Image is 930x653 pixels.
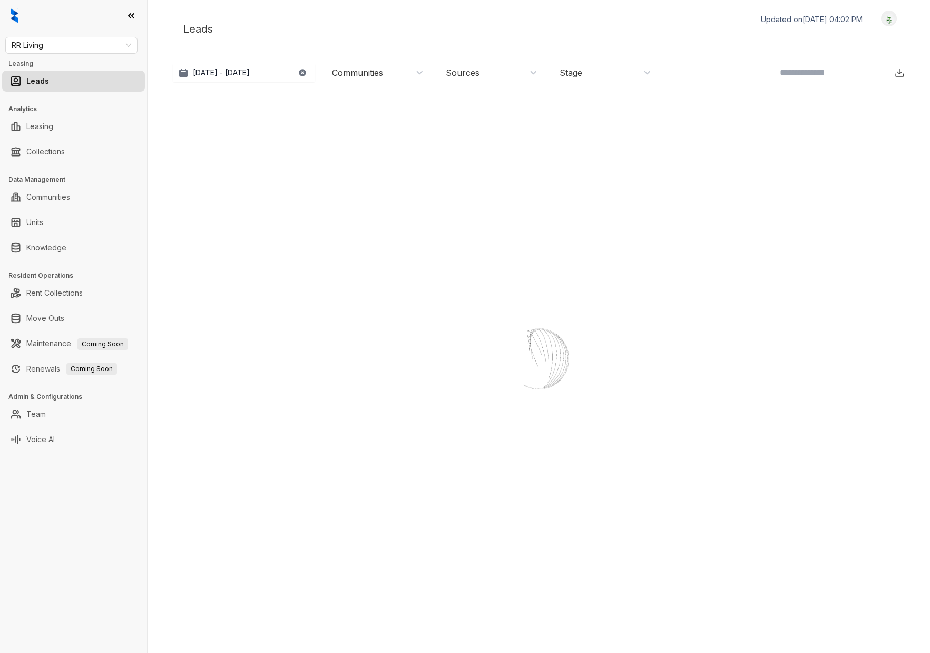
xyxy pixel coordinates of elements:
[2,187,145,208] li: Communities
[761,14,863,25] p: Updated on [DATE] 04:02 PM
[173,11,905,47] div: Leads
[2,71,145,92] li: Leads
[26,212,43,233] a: Units
[26,71,49,92] a: Leads
[2,404,145,425] li: Team
[894,67,905,78] img: Download
[882,13,896,24] img: UserAvatar
[874,68,883,77] img: SearchIcon
[26,358,117,379] a: RenewalsComing Soon
[8,59,147,69] h3: Leasing
[77,338,128,350] span: Coming Soon
[26,116,53,137] a: Leasing
[26,282,83,304] a: Rent Collections
[66,363,117,375] span: Coming Soon
[12,37,131,53] span: RR Living
[26,237,66,258] a: Knowledge
[11,8,18,23] img: logo
[8,271,147,280] h3: Resident Operations
[8,392,147,402] h3: Admin & Configurations
[2,308,145,329] li: Move Outs
[193,67,250,78] p: [DATE] - [DATE]
[332,67,383,79] div: Communities
[2,237,145,258] li: Knowledge
[26,141,65,162] a: Collections
[560,67,582,79] div: Stage
[2,333,145,354] li: Maintenance
[2,212,145,233] li: Units
[8,175,147,184] h3: Data Management
[26,308,64,329] a: Move Outs
[446,67,479,79] div: Sources
[2,429,145,450] li: Voice AI
[486,306,592,412] img: Loader
[2,282,145,304] li: Rent Collections
[2,141,145,162] li: Collections
[173,63,315,82] button: [DATE] - [DATE]
[26,187,70,208] a: Communities
[8,104,147,114] h3: Analytics
[520,412,557,422] div: Loading...
[26,404,46,425] a: Team
[2,116,145,137] li: Leasing
[2,358,145,379] li: Renewals
[26,429,55,450] a: Voice AI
